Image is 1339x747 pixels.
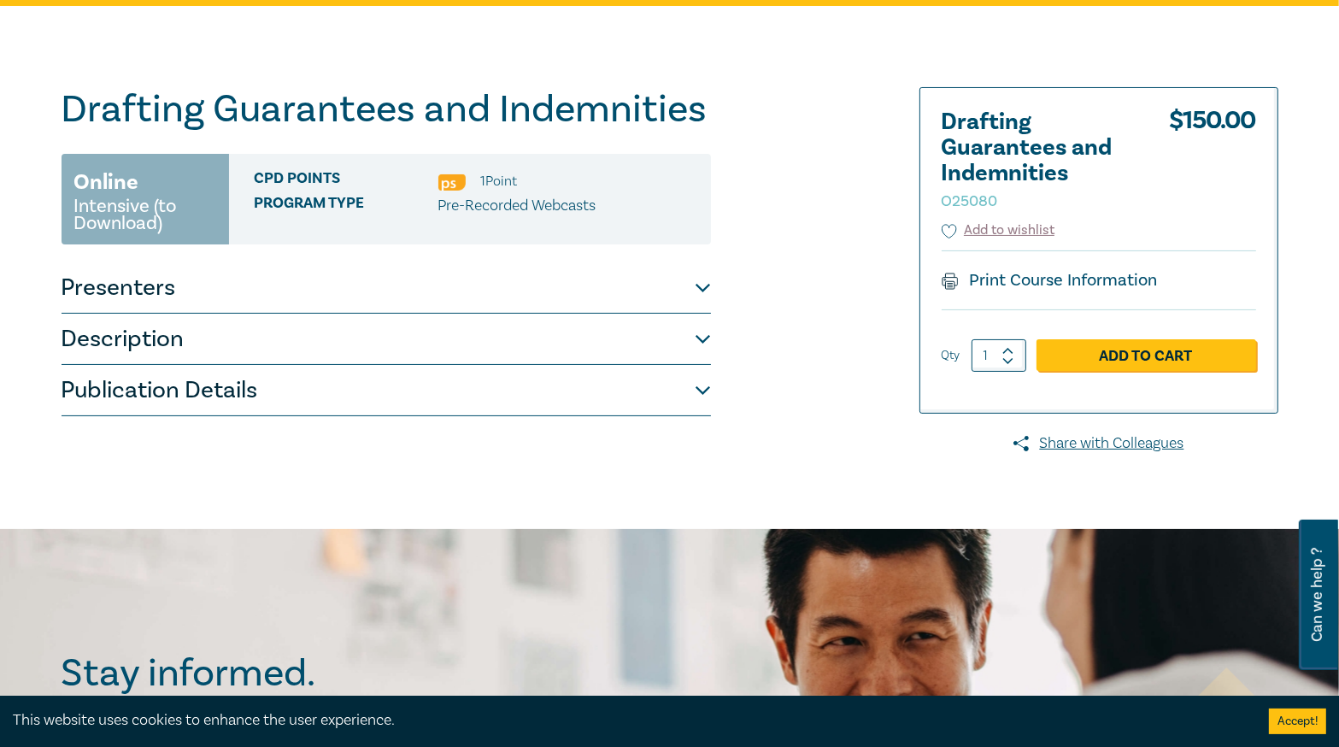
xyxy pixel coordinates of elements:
[62,262,711,314] button: Presenters
[62,314,711,365] button: Description
[942,191,998,211] small: O25080
[942,109,1130,212] h2: Drafting Guarantees and Indemnities
[255,170,438,192] span: CPD Points
[1309,530,1325,660] span: Can we help ?
[942,346,960,365] label: Qty
[972,339,1026,372] input: 1
[255,195,438,217] span: Program type
[62,651,465,696] h2: Stay informed.
[74,197,216,232] small: Intensive (to Download)
[438,195,596,217] p: Pre-Recorded Webcasts
[62,87,711,132] h1: Drafting Guarantees and Indemnities
[1169,109,1256,221] div: $ 150.00
[1269,709,1326,734] button: Accept cookies
[942,221,1055,240] button: Add to wishlist
[13,709,1243,732] div: This website uses cookies to enhance the user experience.
[919,432,1278,455] a: Share with Colleagues
[1037,339,1256,372] a: Add to Cart
[942,269,1158,291] a: Print Course Information
[74,167,139,197] h3: Online
[481,170,518,192] li: 1 Point
[438,174,466,191] img: Professional Skills
[62,365,711,416] button: Publication Details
